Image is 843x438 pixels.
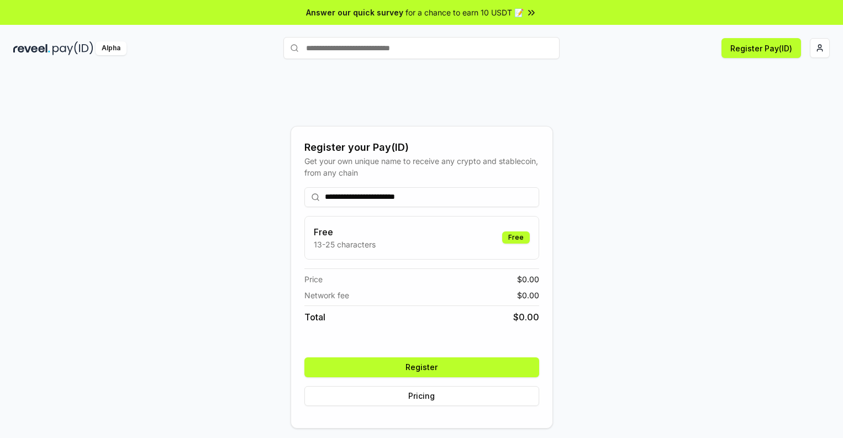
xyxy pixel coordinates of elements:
[304,357,539,377] button: Register
[52,41,93,55] img: pay_id
[517,273,539,285] span: $ 0.00
[304,386,539,406] button: Pricing
[405,7,524,18] span: for a chance to earn 10 USDT 📝
[513,310,539,324] span: $ 0.00
[304,310,325,324] span: Total
[517,289,539,301] span: $ 0.00
[304,140,539,155] div: Register your Pay(ID)
[304,289,349,301] span: Network fee
[304,155,539,178] div: Get your own unique name to receive any crypto and stablecoin, from any chain
[502,231,530,244] div: Free
[314,239,376,250] p: 13-25 characters
[721,38,801,58] button: Register Pay(ID)
[96,41,127,55] div: Alpha
[13,41,50,55] img: reveel_dark
[314,225,376,239] h3: Free
[304,273,323,285] span: Price
[306,7,403,18] span: Answer our quick survey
